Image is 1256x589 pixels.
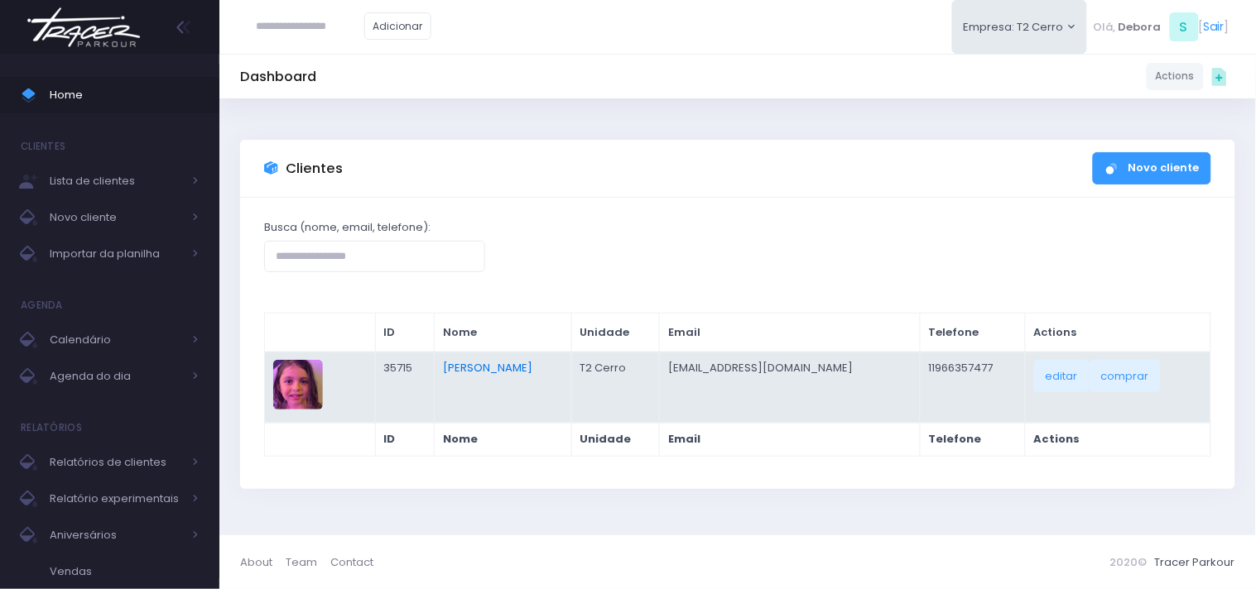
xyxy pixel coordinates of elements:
th: ID [375,423,435,456]
td: [EMAIL_ADDRESS][DOMAIN_NAME] [660,352,920,423]
td: 11966357477 [920,352,1025,423]
h4: Relatórios [21,411,82,444]
a: comprar [1090,360,1161,391]
th: Telefone [920,423,1025,456]
th: Telefone [920,314,1025,352]
h3: Clientes [286,160,343,177]
a: Adicionar [364,12,432,40]
span: Home [50,84,199,106]
a: Sair [1204,18,1225,36]
th: Unidade [571,423,659,456]
span: S [1170,12,1199,41]
span: Novo cliente [50,207,182,228]
span: Importar da planilha [50,243,182,265]
span: Relatório experimentais [50,488,182,510]
th: Nome [435,423,572,456]
label: Busca (nome, email, telefone): [264,219,431,236]
span: Agenda do dia [50,366,182,387]
a: About [240,546,286,578]
td: 35715 [375,352,435,423]
h5: Dashboard [240,69,316,85]
span: Debora [1119,19,1162,36]
th: ID [375,314,435,352]
span: Lista de clientes [50,170,182,192]
a: Tracer Parkour [1155,554,1235,570]
a: Novo cliente [1093,152,1211,184]
span: Aniversários [50,524,182,546]
a: [PERSON_NAME] [443,360,532,376]
th: Unidade [571,314,659,352]
th: Actions [1025,314,1210,352]
th: Nome [435,314,572,352]
span: 2020© [1110,554,1148,570]
a: Team [286,546,330,578]
span: Olá, [1094,19,1116,36]
span: Calendário [50,329,182,351]
th: Email [660,423,920,456]
a: Actions [1147,63,1204,90]
th: Actions [1025,423,1210,456]
span: Relatórios de clientes [50,452,182,473]
a: Contact [331,546,374,578]
h4: Agenda [21,289,63,322]
h4: Clientes [21,130,65,163]
td: T2 Cerro [571,352,659,423]
span: Vendas [50,561,199,582]
div: [ ] [1087,8,1235,45]
a: editar [1034,360,1090,391]
th: Email [660,314,920,352]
